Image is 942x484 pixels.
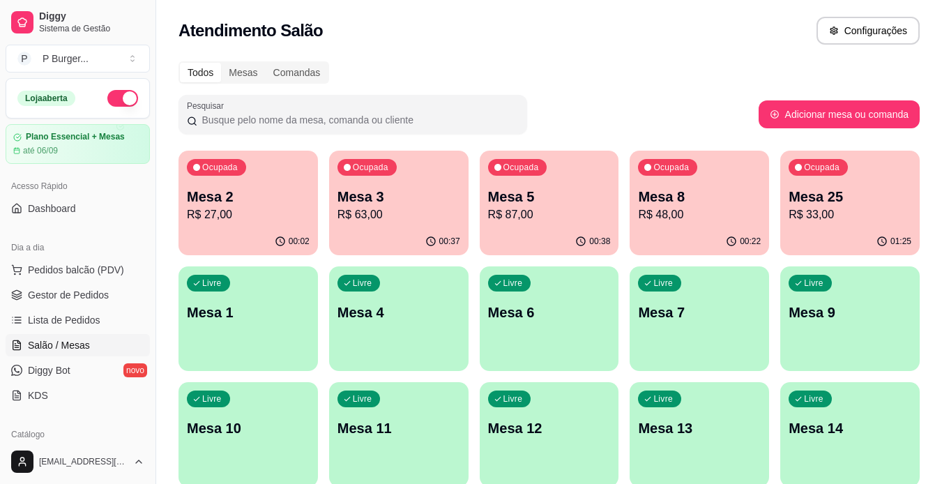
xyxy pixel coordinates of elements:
a: Salão / Mesas [6,334,150,356]
p: Mesa 11 [337,418,460,438]
span: Gestor de Pedidos [28,288,109,302]
a: Plano Essencial + Mesasaté 06/09 [6,124,150,164]
button: Adicionar mesa ou comanda [759,100,920,128]
button: Select a team [6,45,150,73]
p: R$ 87,00 [488,206,611,223]
p: Mesa 2 [187,187,310,206]
h2: Atendimento Salão [178,20,323,42]
p: Livre [353,393,372,404]
p: Livre [503,393,523,404]
button: Pedidos balcão (PDV) [6,259,150,281]
span: Salão / Mesas [28,338,90,352]
span: Pedidos balcão (PDV) [28,263,124,277]
p: Livre [353,278,372,289]
button: OcupadaMesa 3R$ 63,0000:37 [329,151,469,255]
span: P [17,52,31,66]
p: Ocupada [353,162,388,173]
p: Ocupada [653,162,689,173]
p: 00:02 [289,236,310,247]
p: Mesa 14 [789,418,911,438]
p: 00:38 [589,236,610,247]
p: Mesa 13 [638,418,761,438]
p: Livre [653,278,673,289]
button: Alterar Status [107,90,138,107]
p: Mesa 8 [638,187,761,206]
span: Lista de Pedidos [28,313,100,327]
p: Livre [202,393,222,404]
button: OcupadaMesa 8R$ 48,0000:22 [630,151,769,255]
p: Mesa 6 [488,303,611,322]
button: OcupadaMesa 25R$ 33,0001:25 [780,151,920,255]
p: R$ 33,00 [789,206,911,223]
span: Dashboard [28,202,76,215]
p: Mesa 12 [488,418,611,438]
button: Configurações [816,17,920,45]
button: [EMAIL_ADDRESS][DOMAIN_NAME] [6,445,150,478]
a: DiggySistema de Gestão [6,6,150,39]
article: até 06/09 [23,145,58,156]
p: Ocupada [503,162,539,173]
div: Mesas [221,63,265,82]
article: Plano Essencial + Mesas [26,132,125,142]
p: R$ 48,00 [638,206,761,223]
input: Pesquisar [197,113,519,127]
p: R$ 27,00 [187,206,310,223]
div: Acesso Rápido [6,175,150,197]
p: 01:25 [890,236,911,247]
span: Diggy Bot [28,363,70,377]
p: Mesa 5 [488,187,611,206]
button: LivreMesa 9 [780,266,920,371]
p: Mesa 4 [337,303,460,322]
div: Dia a dia [6,236,150,259]
button: OcupadaMesa 5R$ 87,0000:38 [480,151,619,255]
p: Mesa 1 [187,303,310,322]
span: [EMAIL_ADDRESS][DOMAIN_NAME] [39,456,128,467]
a: Lista de Pedidos [6,309,150,331]
button: LivreMesa 7 [630,266,769,371]
div: Comandas [266,63,328,82]
label: Pesquisar [187,100,229,112]
p: Ocupada [202,162,238,173]
button: OcupadaMesa 2R$ 27,0000:02 [178,151,318,255]
div: Catálogo [6,423,150,446]
p: Mesa 9 [789,303,911,322]
a: Gestor de Pedidos [6,284,150,306]
p: Mesa 3 [337,187,460,206]
div: P Burger ... [43,52,89,66]
p: Mesa 25 [789,187,911,206]
p: Mesa 10 [187,418,310,438]
p: Livre [653,393,673,404]
p: Livre [202,278,222,289]
a: Dashboard [6,197,150,220]
button: LivreMesa 1 [178,266,318,371]
p: 00:22 [740,236,761,247]
p: Ocupada [804,162,840,173]
p: Livre [804,278,823,289]
a: KDS [6,384,150,407]
p: Mesa 7 [638,303,761,322]
p: Livre [804,393,823,404]
span: Diggy [39,10,144,23]
a: Diggy Botnovo [6,359,150,381]
button: LivreMesa 4 [329,266,469,371]
p: 00:37 [439,236,460,247]
p: Livre [503,278,523,289]
p: R$ 63,00 [337,206,460,223]
span: Sistema de Gestão [39,23,144,34]
span: KDS [28,388,48,402]
div: Loja aberta [17,91,75,106]
button: LivreMesa 6 [480,266,619,371]
div: Todos [180,63,221,82]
